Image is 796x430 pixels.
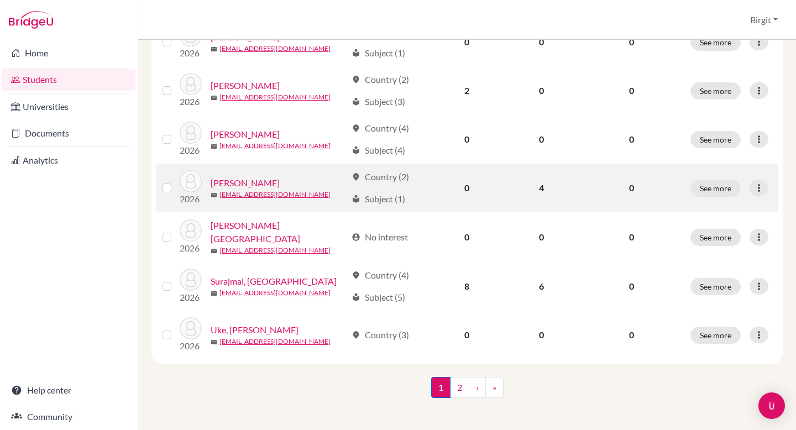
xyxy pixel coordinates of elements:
img: Shah, Dharini [180,73,202,95]
a: Help center [2,379,135,401]
td: 0 [503,212,579,262]
span: local_library [352,195,360,203]
p: 2026 [180,192,202,206]
div: Subject (5) [352,291,405,304]
span: mail [211,192,217,198]
span: location_on [352,172,360,181]
img: Uke, Aadarsh [180,317,202,339]
button: See more [690,278,741,295]
div: Country (4) [352,269,409,282]
div: Country (4) [352,122,409,135]
span: 1 [431,377,451,398]
span: local_library [352,146,360,155]
p: 0 [586,230,677,244]
td: 0 [503,115,579,164]
span: location_on [352,331,360,339]
td: 0 [503,18,579,66]
span: mail [211,143,217,150]
td: 2 [431,66,503,115]
p: 0 [586,328,677,342]
span: mail [211,290,217,297]
td: 0 [431,164,503,212]
div: No interest [352,230,408,244]
button: See more [690,327,741,344]
a: [PERSON_NAME] [211,128,280,141]
a: Documents [2,122,135,144]
p: 0 [586,84,677,97]
div: Subject (1) [352,192,405,206]
td: 4 [503,164,579,212]
button: See more [690,82,741,99]
a: Students [2,69,135,91]
p: 2026 [180,242,202,255]
img: Bridge-U [9,11,53,29]
div: Subject (1) [352,46,405,60]
div: Open Intercom Messenger [758,392,785,419]
div: Subject (4) [352,144,405,157]
img: Suhas, Siddhartha [180,170,202,192]
span: mail [211,46,217,53]
p: 2026 [180,339,202,353]
span: local_library [352,49,360,57]
a: [EMAIL_ADDRESS][DOMAIN_NAME] [219,190,331,200]
td: 0 [431,18,503,66]
td: 0 [431,311,503,359]
td: 0 [503,66,579,115]
td: 8 [431,262,503,311]
img: Surajmal, Darshan [180,269,202,291]
a: [EMAIL_ADDRESS][DOMAIN_NAME] [219,288,331,298]
span: local_library [352,97,360,106]
a: [EMAIL_ADDRESS][DOMAIN_NAME] [219,44,331,54]
a: » [485,377,504,398]
a: Analytics [2,149,135,171]
a: Home [2,42,135,64]
a: [EMAIL_ADDRESS][DOMAIN_NAME] [219,141,331,151]
a: › [469,377,486,398]
p: 2026 [180,291,202,304]
div: Country (3) [352,328,409,342]
p: 0 [586,35,677,49]
span: mail [211,339,217,345]
div: Country (2) [352,73,409,86]
td: 0 [503,311,579,359]
a: Universities [2,96,135,118]
span: local_library [352,293,360,302]
span: location_on [352,271,360,280]
button: See more [690,34,741,51]
span: mail [211,95,217,101]
span: location_on [352,124,360,133]
p: 2026 [180,144,202,157]
p: 2026 [180,46,202,60]
span: account_circle [352,233,360,242]
td: 0 [431,212,503,262]
span: location_on [352,75,360,84]
p: 0 [586,133,677,146]
a: [PERSON_NAME] [211,176,280,190]
button: See more [690,229,741,246]
img: Shastri, Alekha [180,122,202,144]
span: mail [211,248,217,254]
a: Uke, [PERSON_NAME] [211,323,298,337]
a: Community [2,406,135,428]
button: See more [690,180,741,197]
p: 0 [586,280,677,293]
div: Subject (3) [352,95,405,108]
a: [EMAIL_ADDRESS][DOMAIN_NAME] [219,92,331,102]
td: 0 [431,115,503,164]
nav: ... [431,377,504,407]
button: See more [690,131,741,148]
a: Surajmal, [GEOGRAPHIC_DATA] [211,275,337,288]
a: [EMAIL_ADDRESS][DOMAIN_NAME] [219,337,331,347]
img: Sulin, Levan [180,219,202,242]
p: 2026 [180,95,202,108]
td: 6 [503,262,579,311]
a: 2 [450,377,469,398]
a: [PERSON_NAME][GEOGRAPHIC_DATA] [211,219,347,245]
a: [EMAIL_ADDRESS][DOMAIN_NAME] [219,245,331,255]
div: Country (2) [352,170,409,183]
button: Birgit [745,9,783,30]
p: 0 [586,181,677,195]
a: [PERSON_NAME] [211,79,280,92]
